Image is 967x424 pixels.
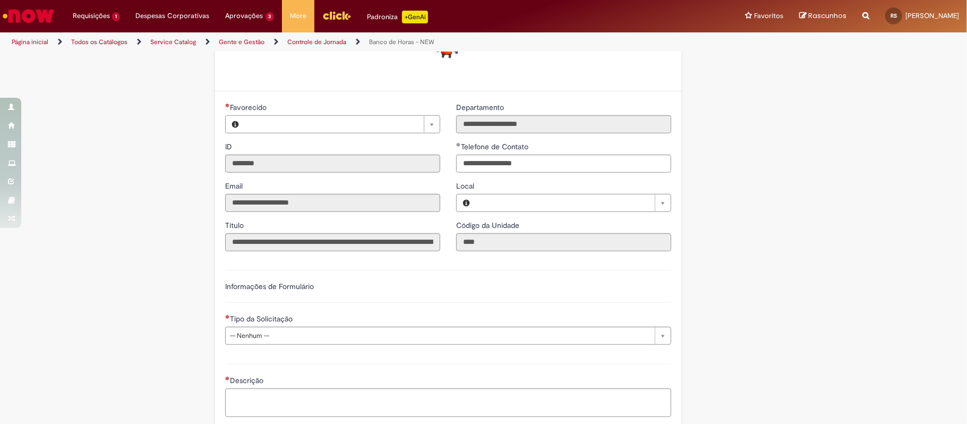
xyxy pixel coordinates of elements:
span: Necessários [225,103,230,107]
span: Rascunhos [808,11,846,21]
input: Email [225,194,440,212]
span: [PERSON_NAME] [905,11,959,20]
span: Descrição [230,376,266,385]
span: Local [456,181,476,191]
label: Somente leitura - Título [225,220,246,231]
span: Favoritos [754,11,783,21]
span: Telefone de Contato [461,142,530,151]
input: Título [225,233,440,251]
a: Gente e Gestão [219,38,264,46]
span: Necessários [225,376,230,380]
a: Limpar campo Local [476,194,671,211]
input: Departamento [456,115,671,133]
span: -- Nenhum -- [230,327,649,344]
span: 3 [266,12,275,21]
span: Somente leitura - ID [225,142,234,151]
img: ServiceNow [1,5,56,27]
span: Necessários - Favorecido [230,103,269,112]
ul: Trilhas de página [8,32,637,52]
button: Favorecido, Visualizar este registro [226,116,245,133]
span: Aprovações [226,11,263,21]
a: Página inicial [12,38,48,46]
span: Somente leitura - Departamento [456,103,506,112]
a: Rascunhos [799,11,846,21]
a: Controle de Jornada [287,38,346,46]
span: Despesas Corporativas [136,11,210,21]
button: Local, Visualizar este registro [457,194,476,211]
span: Tipo da Solicitação [230,314,295,324]
a: Limpar campo Favorecido [245,116,440,133]
input: Telefone de Contato [456,155,671,173]
span: Requisições [73,11,110,21]
textarea: Descrição [225,388,671,418]
input: ID [225,155,440,173]
span: More [290,11,306,21]
span: Necessários [225,315,230,319]
label: Informações de Formulário [225,282,314,291]
input: Código da Unidade [456,233,671,251]
p: +GenAi [402,11,428,23]
img: click_logo_yellow_360x200.png [322,7,351,23]
span: 1 [112,12,120,21]
a: Todos os Catálogos [71,38,127,46]
div: Padroniza [367,11,428,23]
a: Banco de Horas - NEW [369,38,434,46]
label: Somente leitura - Email [225,181,245,191]
label: Somente leitura - Departamento [456,102,506,113]
label: Somente leitura - ID [225,141,234,152]
a: Service Catalog [150,38,196,46]
span: RS [891,12,897,19]
span: Obrigatório Preenchido [456,142,461,147]
label: Somente leitura - Código da Unidade [456,220,521,231]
